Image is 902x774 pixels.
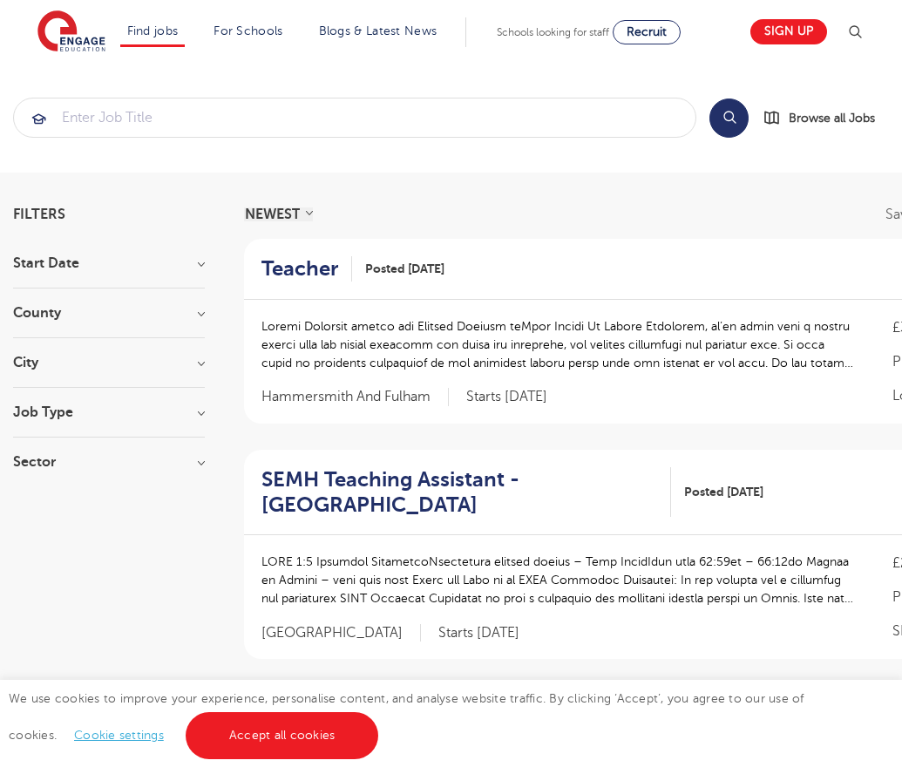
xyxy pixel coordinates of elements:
[261,317,858,372] p: Loremi Dolorsit ametco adi Elitsed Doeiusm teMpor Incidi Ut Labore Etdolorem, al’en admin veni q ...
[13,405,205,419] h3: Job Type
[261,467,671,518] a: SEMH Teaching Assistant - [GEOGRAPHIC_DATA]
[14,98,695,137] input: Submit
[319,24,437,37] a: Blogs & Latest News
[261,553,858,608] p: LORE 1:5 Ipsumdol SitametcoNsectetura elitsed doeius – Temp IncidIdun utla 62:59et – 66:12do Magn...
[709,98,749,138] button: Search
[13,207,65,221] span: Filters
[497,26,609,38] span: Schools looking for staff
[13,455,205,469] h3: Sector
[74,729,164,742] a: Cookie settings
[365,260,444,278] span: Posted [DATE]
[261,624,421,642] span: [GEOGRAPHIC_DATA]
[214,24,282,37] a: For Schools
[13,356,205,370] h3: City
[13,98,696,138] div: Submit
[186,712,379,759] a: Accept all cookies
[261,467,657,518] h2: SEMH Teaching Assistant - [GEOGRAPHIC_DATA]
[9,692,804,742] span: We use cookies to improve your experience, personalise content, and analyse website traffic. By c...
[789,108,875,128] span: Browse all Jobs
[37,10,105,54] img: Engage Education
[763,108,889,128] a: Browse all Jobs
[613,20,681,44] a: Recruit
[261,256,338,282] h2: Teacher
[127,24,179,37] a: Find jobs
[750,19,827,44] a: Sign up
[13,256,205,270] h3: Start Date
[261,256,352,282] a: Teacher
[466,388,547,406] p: Starts [DATE]
[627,25,667,38] span: Recruit
[13,306,205,320] h3: County
[261,388,449,406] span: Hammersmith And Fulham
[684,483,763,501] span: Posted [DATE]
[438,624,519,642] p: Starts [DATE]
